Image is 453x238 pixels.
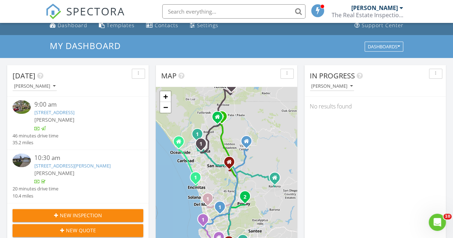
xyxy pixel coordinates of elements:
span: [PERSON_NAME] [34,170,74,176]
i: 2 [244,194,246,199]
span: In Progress [310,71,355,81]
div: 7545 Tuscany Ln, San Diego, CA 92126 [220,207,224,211]
div: 10.4 miles [13,193,58,199]
span: [PERSON_NAME] [34,116,74,123]
div: 10:30 am [34,154,132,162]
div: 1410 CARMELO DR # 39, Oceanside CA 92054 [179,141,183,146]
input: Search everything... [162,4,305,19]
a: Zoom out [160,102,171,113]
div: 4027 STAR TRACK WAY, Fallbrook CA 92028 [217,117,222,121]
span: New Quote [66,227,96,234]
button: [PERSON_NAME] [310,82,354,91]
button: New Quote [13,224,143,237]
span: Map [161,71,177,81]
div: Dashboards [368,44,400,49]
div: 9:00 am [34,100,132,109]
i: 1 [218,205,221,210]
div: [PERSON_NAME] [14,84,56,89]
a: 10:30 am [STREET_ADDRESS][PERSON_NAME] [PERSON_NAME] 20 minutes drive time 10.4 miles [13,154,143,199]
a: SPECTORA [45,10,125,25]
button: [PERSON_NAME] [13,82,57,91]
div: 45801 CLOUDBURST LN, Temecula CA 92592 [231,85,236,89]
a: [STREET_ADDRESS][PERSON_NAME] [34,162,111,169]
div: The Real Estate Inspection Company [332,11,403,19]
span: 10 [443,214,452,219]
div: 35.2 miles [13,139,58,146]
i: 1 [194,175,197,180]
span: New Inspection [60,212,102,219]
button: Dashboards [365,42,403,52]
div: 20 minutes drive time [13,185,58,192]
a: [STREET_ADDRESS] [34,109,74,116]
iframe: Intercom live chat [429,214,446,231]
i: 1 [196,132,199,137]
button: New Inspection [13,209,143,222]
div: [PERSON_NAME] [311,84,353,89]
span: SPECTORA [66,4,125,19]
a: 9:00 am [STREET_ADDRESS] [PERSON_NAME] 46 minutes drive time 35.2 miles [13,100,143,146]
div: Support Center [362,22,404,29]
img: 9365932%2Fcover_photos%2Fnd37g93Jc3veeIATe0hZ%2Fsmall.jpg [13,100,31,114]
div: 13321 Ann O Reno Ln, Poway, CA 92064 [245,196,249,200]
div: 727 Corona Dr, Oceanside, CA 92057 [197,134,202,138]
img: The Best Home Inspection Software - Spectora [45,4,61,19]
i: 1 [202,217,204,222]
div: Settings [197,22,218,29]
div: 14249 Merion Circle, Valley Center CA 92082 [246,141,251,145]
div: 510 4th St 3B, Encinitas, CA 92024 [196,177,200,181]
img: 9375543%2Fcover_photos%2FT9OEXB8Z9mtSb9KOI5hg%2Fsmall.jpg [13,154,31,167]
div: 926 S Andreasen Dr, Escondido CA 92029 [229,162,233,166]
i: 1 [199,142,202,147]
div: 252 Santa Clara Dr, Vista, CA 92083 [201,144,205,148]
a: Zoom in [160,91,171,102]
div: 3887 Pell Pl #134, San Diego, CA 92130 [208,198,212,203]
div: [PERSON_NAME] [351,4,398,11]
span: [DATE] [13,71,35,81]
div: No results found [304,97,446,116]
div: 2210 Avenida De La Playa, La Jolla, CA 92037 [203,219,207,223]
i: 1 [206,196,209,201]
a: Contacts [143,19,181,32]
div: 4059 LAKE CIRCLE DR, Fallbrook CA 92028 [222,116,226,121]
a: Settings [187,19,221,32]
div: 46 minutes drive time [13,132,58,139]
span: My Dashboard [50,40,121,52]
div: 939 Main Street, Ramona CA 92065 [275,178,279,182]
div: Contacts [155,22,178,29]
a: Support Center [352,19,406,32]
